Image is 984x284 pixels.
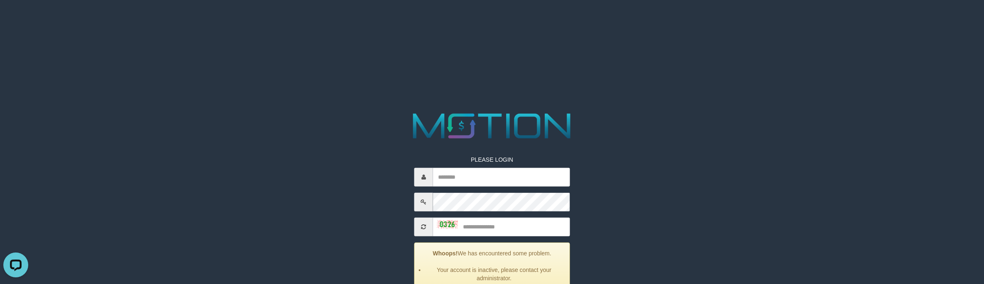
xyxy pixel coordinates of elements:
[425,266,563,282] li: Your account is inactive, please contact your administrator.
[433,250,458,257] strong: Whoops!
[437,220,458,228] img: captcha
[406,109,578,143] img: MOTION_logo.png
[414,155,570,164] p: PLEASE LOGIN
[3,3,28,28] button: Open LiveChat chat widget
